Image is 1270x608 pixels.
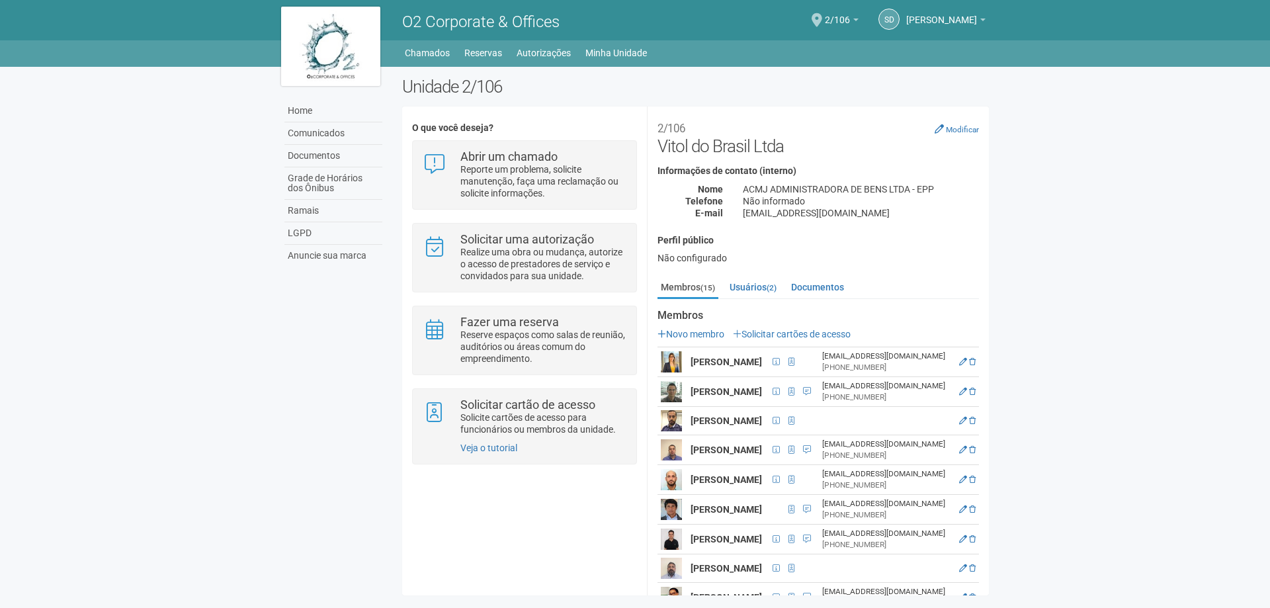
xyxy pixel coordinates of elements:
div: [PHONE_NUMBER] [822,539,951,550]
p: Reserve espaços como salas de reunião, auditórios ou áreas comum do empreendimento. [460,329,626,365]
a: Solicitar cartão de acesso Solicite cartões de acesso para funcionários ou membros da unidade. [423,399,626,435]
a: Editar membro [959,505,967,514]
div: [PHONE_NUMBER] [822,362,951,373]
div: [EMAIL_ADDRESS][DOMAIN_NAME] [822,498,951,509]
div: Não configurado [657,252,979,264]
a: Editar membro [959,387,967,396]
h4: Perfil público [657,236,979,245]
h4: O que você deseja? [412,123,636,133]
a: Solicitar uma autorização Realize uma obra ou mudança, autorize o acesso de prestadores de serviç... [423,234,626,282]
a: Fazer uma reserva Reserve espaços como salas de reunião, auditórios ou áreas comum do empreendime... [423,316,626,365]
img: user.png [661,351,682,372]
a: Excluir membro [969,564,976,573]
a: Excluir membro [969,475,976,484]
a: Excluir membro [969,505,976,514]
a: Modificar [935,124,979,134]
h2: Unidade 2/106 [402,77,989,97]
div: [EMAIL_ADDRESS][DOMAIN_NAME] [822,380,951,392]
a: [PERSON_NAME] [906,17,986,27]
a: Usuários(2) [726,277,780,297]
p: Realize uma obra ou mudança, autorize o acesso de prestadores de serviço e convidados para sua un... [460,246,626,282]
img: user.png [661,381,682,402]
a: Documentos [284,145,382,167]
div: [EMAIL_ADDRESS][DOMAIN_NAME] [822,351,951,362]
strong: Abrir um chamado [460,150,558,163]
strong: [PERSON_NAME] [691,357,762,367]
strong: [PERSON_NAME] [691,415,762,426]
strong: Nome [698,184,723,195]
span: Susi Darlin da Silva Ferreira [906,2,977,25]
small: Modificar [946,125,979,134]
img: user.png [661,439,682,460]
a: Solicitar cartões de acesso [733,329,851,339]
a: Editar membro [959,357,967,367]
div: Não informado [733,195,989,207]
strong: Telefone [685,196,723,206]
div: [PHONE_NUMBER] [822,392,951,403]
a: LGPD [284,222,382,245]
strong: E-mail [695,208,723,218]
strong: [PERSON_NAME] [691,474,762,485]
a: Novo membro [657,329,724,339]
img: user.png [661,529,682,550]
a: Editar membro [959,475,967,484]
div: [EMAIL_ADDRESS][DOMAIN_NAME] [733,207,989,219]
div: [EMAIL_ADDRESS][DOMAIN_NAME] [822,439,951,450]
strong: [PERSON_NAME] [691,445,762,455]
a: Excluir membro [969,387,976,396]
strong: [PERSON_NAME] [691,534,762,544]
div: [PHONE_NUMBER] [822,509,951,521]
a: Excluir membro [969,416,976,425]
img: user.png [661,558,682,579]
small: 2/106 [657,122,685,135]
div: [PHONE_NUMBER] [822,480,951,491]
a: Chamados [405,44,450,62]
a: Ramais [284,200,382,222]
div: [PHONE_NUMBER] [822,450,951,461]
img: user.png [661,410,682,431]
small: (15) [700,283,715,292]
a: Grade de Horários dos Ônibus [284,167,382,200]
strong: Solicitar cartão de acesso [460,398,595,412]
span: O2 Corporate & Offices [402,13,560,31]
img: logo.jpg [281,7,380,86]
h4: Informações de contato (interno) [657,166,979,176]
a: Editar membro [959,593,967,602]
strong: Fazer uma reserva [460,315,559,329]
a: Home [284,100,382,122]
a: Comunicados [284,122,382,145]
a: Reservas [464,44,502,62]
a: Abrir um chamado Reporte um problema, solicite manutenção, faça uma reclamação ou solicite inform... [423,151,626,199]
a: Editar membro [959,535,967,544]
a: Editar membro [959,445,967,455]
a: Membros(15) [657,277,718,299]
span: 2/106 [825,2,850,25]
strong: Membros [657,310,979,322]
a: Veja o tutorial [460,443,517,453]
a: Excluir membro [969,535,976,544]
a: Autorizações [517,44,571,62]
img: user.png [661,469,682,490]
div: [EMAIL_ADDRESS][DOMAIN_NAME] [822,468,951,480]
h2: Vitol do Brasil Ltda [657,116,979,156]
a: Excluir membro [969,593,976,602]
a: Anuncie sua marca [284,245,382,267]
small: (2) [767,283,777,292]
a: Documentos [788,277,847,297]
a: Editar membro [959,564,967,573]
img: user.png [661,587,682,608]
strong: [PERSON_NAME] [691,504,762,515]
p: Solicite cartões de acesso para funcionários ou membros da unidade. [460,412,626,435]
strong: [PERSON_NAME] [691,386,762,397]
div: ACMJ ADMINISTRADORA DE BENS LTDA - EPP [733,183,989,195]
strong: [PERSON_NAME] [691,563,762,574]
p: Reporte um problema, solicite manutenção, faça uma reclamação ou solicite informações. [460,163,626,199]
img: user.png [661,499,682,520]
strong: [PERSON_NAME] [691,592,762,603]
a: Excluir membro [969,445,976,455]
a: 2/106 [825,17,859,27]
div: [EMAIL_ADDRESS][DOMAIN_NAME] [822,586,951,597]
a: Excluir membro [969,357,976,367]
a: SD [878,9,900,30]
a: Editar membro [959,416,967,425]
